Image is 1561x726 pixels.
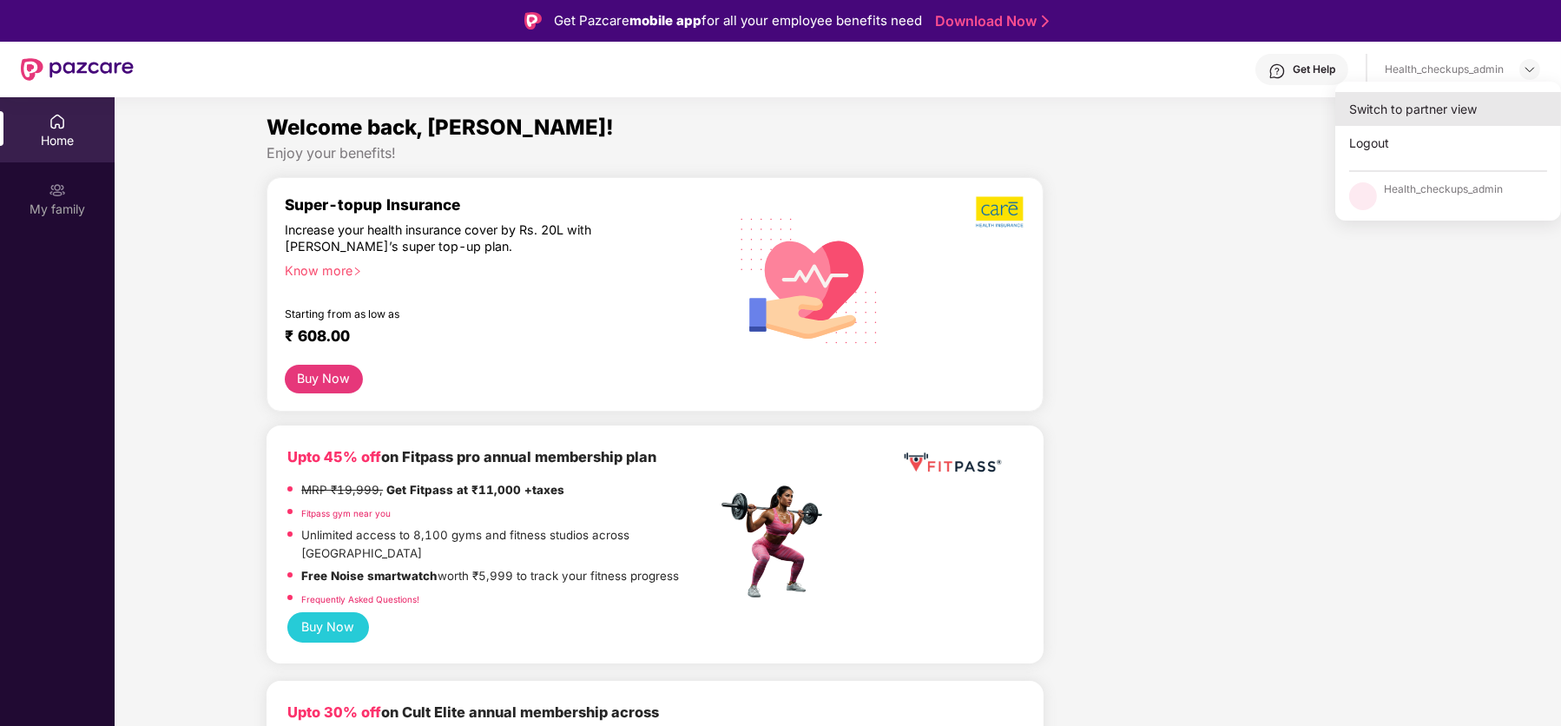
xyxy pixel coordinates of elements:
div: Health_checkups_admin [1384,182,1503,196]
img: fpp.png [716,481,838,603]
div: Increase your health insurance cover by Rs. 20L with [PERSON_NAME]’s super top-up plan. [285,221,642,254]
div: Logout [1335,126,1561,160]
div: Starting from as low as [285,307,643,320]
img: fppp.png [900,446,1004,478]
img: svg+xml;base64,PHN2ZyB4bWxucz0iaHR0cDovL3d3dy53My5vcmcvMjAwMC9zdmciIHhtbG5zOnhsaW5rPSJodHRwOi8vd3... [727,195,892,364]
button: Buy Now [287,612,369,643]
strong: Free Noise smartwatch [301,569,438,583]
div: Switch to partner view [1335,92,1561,126]
img: New Pazcare Logo [21,58,134,81]
img: b5dec4f62d2307b9de63beb79f102df3.png [976,195,1025,228]
div: ₹ 608.00 [285,327,700,347]
strong: Get Fitpass at ₹11,000 +taxes [386,483,564,497]
img: Stroke [1042,12,1049,30]
div: Know more [285,262,707,274]
a: Download Now [935,12,1044,30]
a: Fitpass gym near you [301,508,391,518]
div: Get Pazcare for all your employee benefits need [554,10,922,31]
p: worth ₹5,999 to track your fitness progress [301,567,679,585]
img: svg+xml;base64,PHN2ZyB3aWR0aD0iMjAiIGhlaWdodD0iMjAiIHZpZXdCb3g9IjAgMCAyMCAyMCIgZmlsbD0ibm9uZSIgeG... [49,181,66,199]
b: on Fitpass pro annual membership plan [287,448,656,465]
a: Frequently Asked Questions! [301,594,419,604]
div: Enjoy your benefits! [267,144,1409,162]
span: Welcome back, [PERSON_NAME]! [267,115,614,140]
img: svg+xml;base64,PHN2ZyBpZD0iRHJvcGRvd24tMzJ4MzIiIHhtbG5zPSJodHRwOi8vd3d3LnczLm9yZy8yMDAwL3N2ZyIgd2... [1523,63,1537,76]
div: Super-topup Insurance [285,195,717,214]
p: Unlimited access to 8,100 gyms and fitness studios across [GEOGRAPHIC_DATA] [301,526,717,563]
del: MRP ₹19,999, [301,483,383,497]
span: right [352,267,362,276]
img: svg+xml;base64,PHN2ZyBpZD0iSGVscC0zMngzMiIgeG1sbnM9Imh0dHA6Ly93d3cudzMub3JnLzIwMDAvc3ZnIiB3aWR0aD... [1268,63,1286,80]
strong: mobile app [629,12,701,29]
div: Health_checkups_admin [1385,63,1504,76]
b: Upto 45% off [287,448,381,465]
img: svg+xml;base64,PHN2ZyBpZD0iSG9tZSIgeG1sbnM9Imh0dHA6Ly93d3cudzMub3JnLzIwMDAvc3ZnIiB3aWR0aD0iMjAiIG... [49,113,66,130]
div: Get Help [1293,63,1335,76]
button: Buy Now [285,365,363,393]
b: Upto 30% off [287,703,381,721]
img: Logo [524,12,542,30]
